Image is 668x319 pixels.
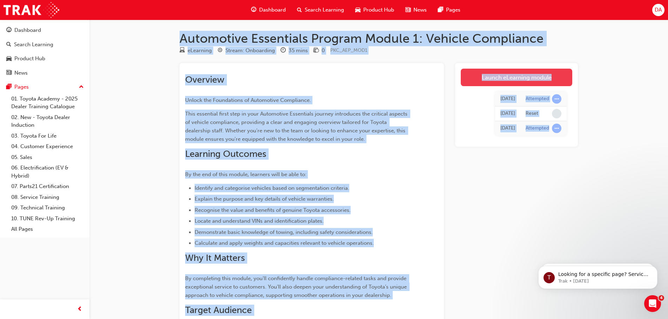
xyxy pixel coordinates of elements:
[77,305,82,314] span: prev-icon
[180,48,185,54] span: learningResourceType_ELEARNING-icon
[500,124,515,132] div: Wed Aug 27 2025 12:14:03 GMT+1000 (Australian Eastern Standard Time)
[3,24,87,37] a: Dashboard
[526,125,549,132] div: Attempted
[322,47,325,55] div: 0
[291,3,350,17] a: search-iconSearch Learning
[644,295,661,312] iframe: Intercom live chat
[8,202,87,213] a: 09. Technical Training
[259,6,286,14] span: Dashboard
[552,94,561,104] span: learningRecordVerb_ATTEMPT-icon
[8,93,87,112] a: 01. Toyota Academy - 2025 Dealer Training Catalogue
[188,47,212,55] div: eLearning
[8,162,87,181] a: 06. Electrification (EV & Hybrid)
[313,46,325,55] div: Price
[195,240,374,246] span: Calculate and apply weights and capacities relevant to vehicle operations.
[446,6,460,14] span: Pages
[8,152,87,163] a: 05. Sales
[14,83,29,91] div: Pages
[217,48,223,54] span: target-icon
[180,31,578,46] h1: Automotive Essentials Program Module 1: Vehicle Compliance
[438,6,443,14] span: pages-icon
[405,6,411,14] span: news-icon
[6,27,12,34] span: guage-icon
[363,6,394,14] span: Product Hub
[185,74,224,85] span: Overview
[195,218,324,224] span: Locate and understand VINs and identification plates.
[652,4,664,16] button: DA
[297,6,302,14] span: search-icon
[400,3,432,17] a: news-iconNews
[8,181,87,192] a: 07. Parts21 Certification
[14,26,41,34] div: Dashboard
[330,47,367,53] span: Learning resource code
[225,47,275,55] div: Stream: Onboarding
[313,48,319,54] span: money-icon
[185,148,266,159] span: Learning Outcomes
[3,67,87,79] a: News
[14,55,45,63] div: Product Hub
[413,6,427,14] span: News
[350,3,400,17] a: car-iconProduct Hub
[355,6,360,14] span: car-icon
[655,6,662,14] span: DA
[6,70,12,76] span: news-icon
[14,41,53,49] div: Search Learning
[195,229,373,235] span: Demonstrate basic knowledge of towing, including safety considerations.
[4,2,59,18] img: Trak
[185,252,245,263] span: Why It Matters
[8,112,87,131] a: 02. New - Toyota Dealer Induction
[6,84,12,90] span: pages-icon
[8,141,87,152] a: 04. Customer Experience
[552,109,561,118] span: learningRecordVerb_NONE-icon
[281,48,286,54] span: clock-icon
[185,171,306,178] span: By the end of this module, learners will be able to:
[281,46,308,55] div: Duration
[3,22,87,81] button: DashboardSearch LearningProduct HubNews
[185,305,252,315] span: Target Audience
[185,111,409,142] span: This essential first step in your Automotive Essentials journey introduces the critical aspects o...
[500,95,515,103] div: Wed Aug 27 2025 12:16:27 GMT+1000 (Australian Eastern Standard Time)
[8,213,87,224] a: 10. TUNE Rev-Up Training
[526,110,538,117] div: Reset
[3,52,87,65] a: Product Hub
[8,224,87,235] a: All Pages
[3,38,87,51] a: Search Learning
[195,207,351,213] span: Recognise the value and benefits of genuine Toyota accessories.
[6,42,11,48] span: search-icon
[461,69,572,86] a: Launch eLearning module
[245,3,291,17] a: guage-iconDashboard
[432,3,466,17] a: pages-iconPages
[180,46,212,55] div: Type
[552,124,561,133] span: learningRecordVerb_ATTEMPT-icon
[500,110,515,118] div: Wed Aug 27 2025 12:16:26 GMT+1000 (Australian Eastern Standard Time)
[6,56,12,62] span: car-icon
[251,6,256,14] span: guage-icon
[3,81,87,93] button: Pages
[195,185,349,191] span: Identify and categorise vehicles based on segmentation criteria.
[8,131,87,141] a: 03. Toyota For Life
[305,6,344,14] span: Search Learning
[79,83,84,92] span: up-icon
[185,275,408,298] span: By completing this module, you'll confidently handle compliance-related tasks and provide excepti...
[528,251,668,300] iframe: Intercom notifications message
[289,47,308,55] div: 35 mins
[526,96,549,102] div: Attempted
[217,46,275,55] div: Stream
[659,295,664,301] span: 4
[185,97,311,103] span: Unlock the Foundations of Automotive Compliance.
[195,196,334,202] span: Explain the purpose and key details of vehicle warranties.
[8,192,87,203] a: 08. Service Training
[14,69,28,77] div: News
